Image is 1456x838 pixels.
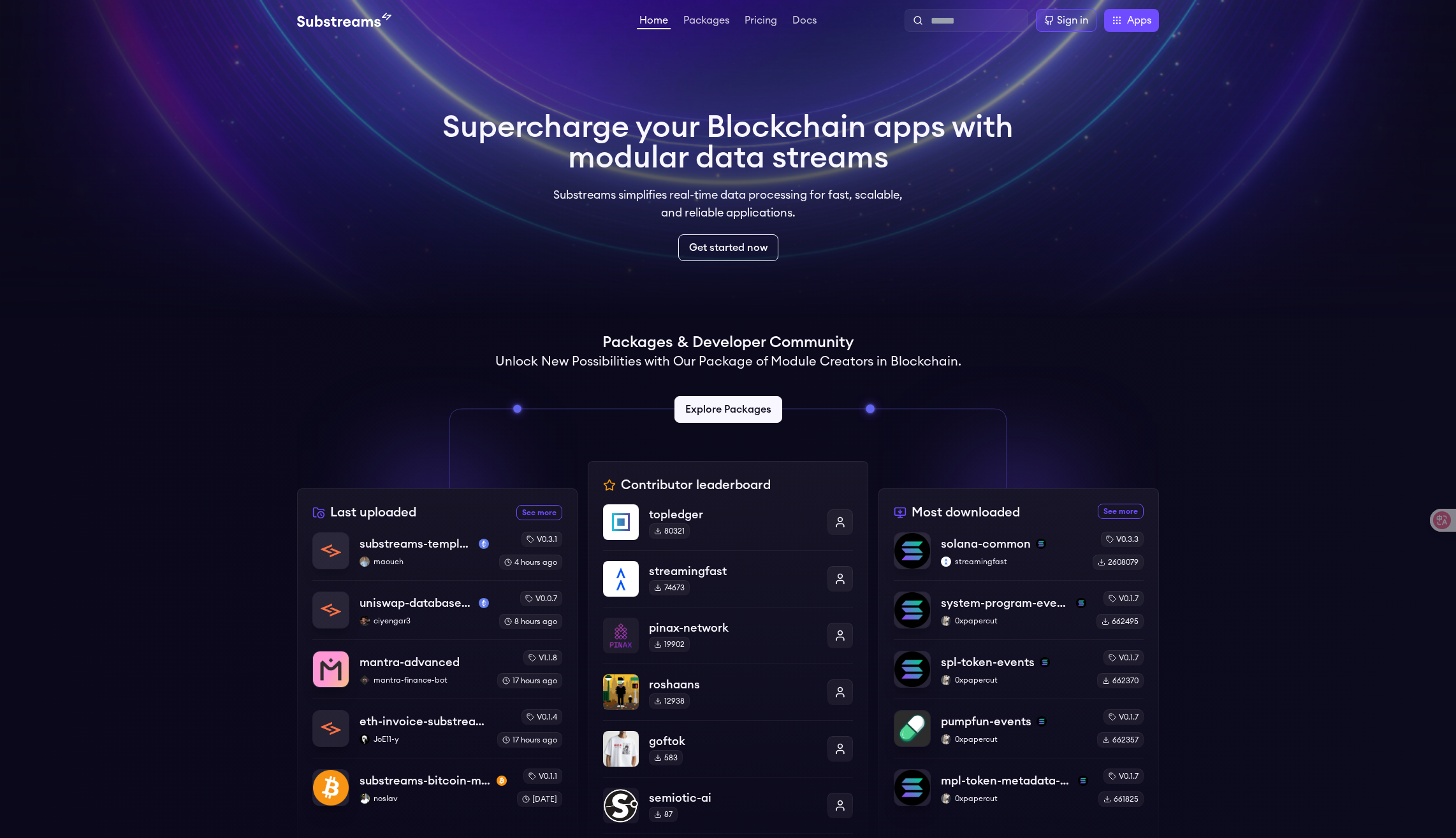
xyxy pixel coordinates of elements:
[1098,504,1144,519] a: See more most downloaded packages
[941,793,1088,804] p: 0xpapercut
[312,699,562,758] a: eth-invoice-substreamseth-invoice-substreamsJoE11-yJoE11-yv0.1.417 hours ago
[523,650,562,665] div: v1.1.8
[360,793,370,804] img: noslav
[602,332,854,353] h1: Packages & Developer Community
[313,770,349,806] img: substreams-bitcoin-main
[360,557,370,567] img: maoueh
[941,594,1071,612] p: system-program-events
[603,731,639,767] img: goftok
[603,788,639,823] img: semiotic-ai
[1097,732,1144,748] div: 662357
[521,709,562,725] div: v0.1.4
[1037,716,1047,727] img: solana
[742,15,780,28] a: Pricing
[941,616,1086,626] p: 0xpapercut
[313,533,349,569] img: substreams-template
[1103,650,1144,665] div: v0.1.7
[313,711,349,746] img: eth-invoice-substreams
[649,676,817,693] p: roshaans
[649,580,690,595] div: 74673
[941,675,951,685] img: 0xpapercut
[649,732,817,750] p: goftok
[681,15,732,28] a: Packages
[360,793,507,804] p: noslav
[603,504,639,540] img: topledger
[516,505,562,520] a: See more recently uploaded packages
[894,770,930,806] img: mpl-token-metadata-events
[517,792,562,807] div: [DATE]
[941,535,1031,553] p: solana-common
[894,533,930,569] img: solana-common
[941,734,1087,744] p: 0xpapercut
[894,592,930,628] img: system-program-events
[360,734,487,744] p: JoE11-y
[1093,555,1144,570] div: 2608079
[1103,769,1144,784] div: v0.1.7
[603,561,639,597] img: streamingfast
[941,557,951,567] img: streamingfast
[312,580,562,639] a: uniswap-database-changes-mainnetuniswap-database-changes-mainnetmainnetciyengar3ciyengar3v0.0.78 ...
[894,532,1144,580] a: solana-commonsolana-commonsolanastreamingfaststreamingfastv0.3.32608079
[1103,709,1144,725] div: v0.1.7
[1103,591,1144,606] div: v0.1.7
[649,619,817,637] p: pinax-network
[1096,614,1144,629] div: 662495
[497,776,507,786] img: btc-mainnet
[360,675,487,685] p: mantra-finance-bot
[649,523,690,539] div: 80321
[649,562,817,580] p: streamingfast
[603,618,639,653] img: pinax-network
[894,639,1144,699] a: spl-token-eventsspl-token-eventssolana0xpapercut0xpapercutv0.1.7662370
[497,673,562,688] div: 17 hours ago
[313,651,349,687] img: mantra-advanced
[790,15,819,28] a: Docs
[360,675,370,685] img: mantra-finance-bot
[637,15,671,29] a: Home
[495,353,961,371] h2: Unlock New Possibilities with Our Package of Module Creators in Blockchain.
[544,186,912,222] p: Substreams simplifies real-time data processing for fast, scalable, and reliable applications.
[1036,539,1046,549] img: solana
[649,637,690,652] div: 19902
[1097,673,1144,688] div: 662370
[941,772,1073,790] p: mpl-token-metadata-events
[1076,598,1086,608] img: solana
[894,711,930,746] img: pumpfun-events
[479,598,489,608] img: mainnet
[894,699,1144,758] a: pumpfun-eventspumpfun-eventssolana0xpapercut0xpapercutv0.1.7662357
[1040,657,1050,667] img: solana
[499,614,562,629] div: 8 hours ago
[360,772,491,790] p: substreams-bitcoin-main
[603,720,853,777] a: goftokgoftok583
[603,504,853,550] a: topledgertopledger80321
[649,750,683,765] div: 583
[894,758,1144,807] a: mpl-token-metadata-eventsmpl-token-metadata-eventssolana0xpapercut0xpapercutv0.1.7661825
[360,734,370,744] img: JoE11-y
[678,234,778,261] a: Get started now
[360,616,489,626] p: ciyengar3
[649,807,678,822] div: 87
[523,769,562,784] div: v0.1.1
[894,651,930,687] img: spl-token-events
[941,734,951,744] img: 0xpapercut
[442,112,1014,173] h1: Supercharge your Blockchain apps with modular data streams
[603,550,853,607] a: streamingfaststreamingfast74673
[1057,13,1088,28] div: Sign in
[360,594,474,612] p: uniswap-database-changes-mainnet
[312,758,562,807] a: substreams-bitcoin-mainsubstreams-bitcoin-mainbtc-mainnetnoslavnoslavv0.1.1[DATE]
[941,793,951,804] img: 0xpapercut
[941,713,1031,730] p: pumpfun-events
[1101,532,1144,547] div: v0.3.3
[312,639,562,699] a: mantra-advancedmantra-advancedmantra-finance-botmantra-finance-botv1.1.817 hours ago
[1078,776,1088,786] img: solana
[941,557,1082,567] p: streamingfast
[360,653,460,671] p: mantra-advanced
[1036,9,1096,32] a: Sign in
[603,777,853,834] a: semiotic-aisemiotic-ai87
[649,789,817,807] p: semiotic-ai
[499,555,562,570] div: 4 hours ago
[674,396,782,423] a: Explore Packages
[520,591,562,606] div: v0.0.7
[649,693,690,709] div: 12938
[360,616,370,626] img: ciyengar3
[297,13,391,28] img: Substream's logo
